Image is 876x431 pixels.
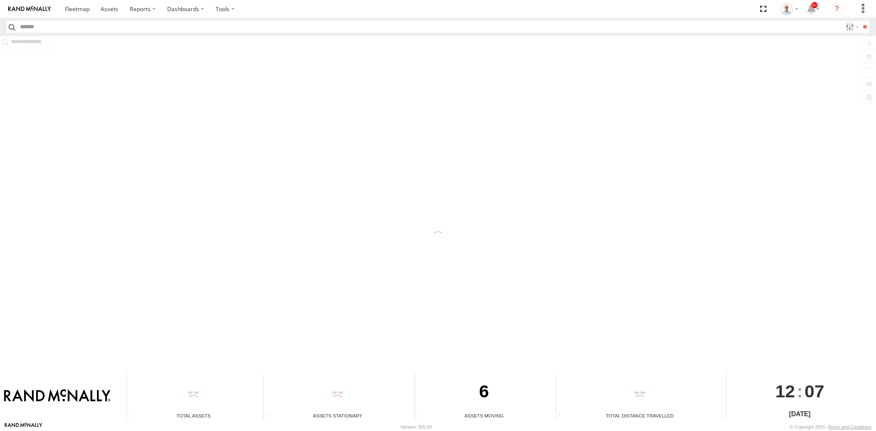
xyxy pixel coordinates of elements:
div: : [727,374,873,409]
span: 12 [775,374,795,409]
span: 07 [805,374,824,409]
label: Search Filter Options [842,21,860,33]
div: Total distance travelled by all assets within specified date range and applied filters [556,413,569,419]
div: © Copyright 2025 - [790,424,871,429]
a: Visit our Website [5,423,42,431]
div: [DATE] [727,409,873,419]
div: 6 [415,374,553,412]
div: Assets Stationary [264,412,412,419]
div: Assets Moving [415,412,553,419]
div: Version: 305.03 [400,424,432,429]
img: Rand McNally [4,389,110,403]
img: rand-logo.svg [8,6,51,12]
div: Total number of assets current stationary. [264,413,276,419]
div: Kurt Byers [777,3,801,15]
div: Total number of assets current in transit. [415,413,428,419]
a: Terms and Conditions [828,424,871,429]
div: Total Distance Travelled [556,412,723,419]
i: ? [830,2,844,16]
div: Total number of Enabled Assets [127,413,139,419]
div: Total Assets [127,412,260,419]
